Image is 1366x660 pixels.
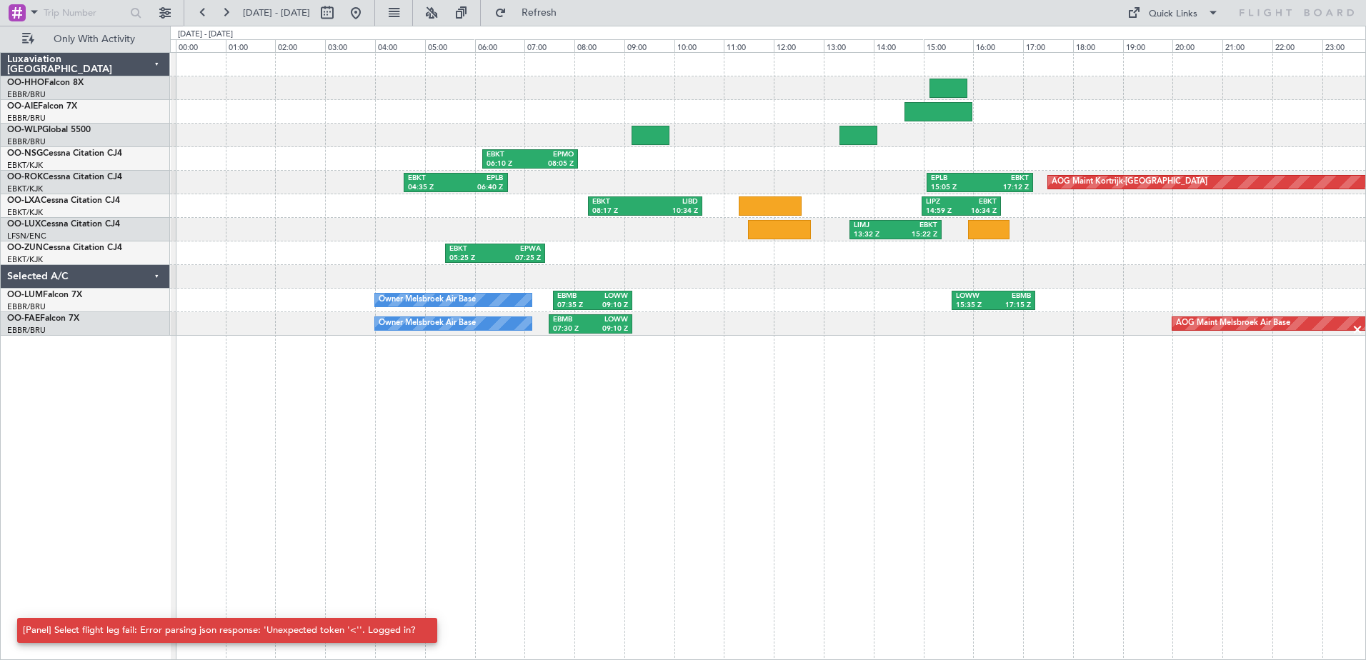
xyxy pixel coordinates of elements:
[7,149,43,158] span: OO-NSG
[895,221,937,231] div: EBKT
[495,244,541,254] div: EPWA
[456,174,504,184] div: EPLB
[973,39,1023,52] div: 16:00
[243,6,310,19] span: [DATE] - [DATE]
[176,39,226,52] div: 00:00
[7,196,41,205] span: OO-LXA
[178,29,233,41] div: [DATE] - [DATE]
[592,206,645,216] div: 08:17 Z
[7,220,41,229] span: OO-LUX
[226,39,276,52] div: 01:00
[824,39,874,52] div: 13:00
[475,39,525,52] div: 06:00
[449,244,495,254] div: EBKT
[408,174,456,184] div: EBKT
[509,8,569,18] span: Refresh
[7,160,43,171] a: EBKT/KJK
[379,313,476,334] div: Owner Melsbroek Air Base
[994,301,1031,311] div: 17:15 Z
[7,149,122,158] a: OO-NSGCessna Citation CJ4
[994,291,1031,301] div: EBMB
[488,1,574,24] button: Refresh
[7,291,82,299] a: OO-LUMFalcon 7X
[530,150,574,160] div: EPMO
[591,315,628,325] div: LOWW
[592,197,645,207] div: EBKT
[926,206,961,216] div: 14:59 Z
[1073,39,1123,52] div: 18:00
[530,159,574,169] div: 08:05 Z
[7,244,43,252] span: OO-ZUN
[7,79,44,87] span: OO-HHO
[7,291,43,299] span: OO-LUM
[592,301,627,311] div: 09:10 Z
[1023,39,1073,52] div: 17:00
[7,314,40,323] span: OO-FAE
[645,197,698,207] div: LIBD
[7,325,46,336] a: EBBR/BRU
[1222,39,1272,52] div: 21:00
[449,254,495,264] div: 05:25 Z
[7,102,38,111] span: OO-AIE
[854,221,895,231] div: LIMJ
[624,39,674,52] div: 09:00
[37,34,151,44] span: Only With Activity
[7,301,46,312] a: EBBR/BRU
[7,173,43,181] span: OO-ROK
[1272,39,1322,52] div: 22:00
[962,206,997,216] div: 16:34 Z
[487,159,530,169] div: 06:10 Z
[456,183,504,193] div: 06:40 Z
[7,314,79,323] a: OO-FAEFalcon 7X
[553,324,590,334] div: 07:30 Z
[1149,7,1197,21] div: Quick Links
[375,39,425,52] div: 04:00
[924,39,974,52] div: 15:00
[7,173,122,181] a: OO-ROKCessna Citation CJ4
[425,39,475,52] div: 05:00
[926,197,961,207] div: LIPZ
[275,39,325,52] div: 02:00
[524,39,574,52] div: 07:00
[23,624,416,638] div: [Panel] Select flight leg fail: Error parsing json response: 'Unexpected token '<''. Logged in?
[44,2,126,24] input: Trip Number
[495,254,541,264] div: 07:25 Z
[557,291,592,301] div: EBMB
[1052,171,1207,193] div: AOG Maint Kortrijk-[GEOGRAPHIC_DATA]
[7,184,43,194] a: EBKT/KJK
[7,102,77,111] a: OO-AIEFalcon 7X
[7,207,43,218] a: EBKT/KJK
[591,324,628,334] div: 09:10 Z
[325,39,375,52] div: 03:00
[1120,1,1226,24] button: Quick Links
[774,39,824,52] div: 12:00
[979,174,1028,184] div: EBKT
[931,183,979,193] div: 15:05 Z
[931,174,979,184] div: EPLB
[854,230,895,240] div: 13:32 Z
[7,79,84,87] a: OO-HHOFalcon 8X
[874,39,924,52] div: 14:00
[7,126,91,134] a: OO-WLPGlobal 5500
[1123,39,1173,52] div: 19:00
[7,113,46,124] a: EBBR/BRU
[7,89,46,100] a: EBBR/BRU
[557,301,592,311] div: 07:35 Z
[895,230,937,240] div: 15:22 Z
[956,291,993,301] div: LOWW
[7,126,42,134] span: OO-WLP
[956,301,993,311] div: 15:35 Z
[7,254,43,265] a: EBKT/KJK
[379,289,476,311] div: Owner Melsbroek Air Base
[7,244,122,252] a: OO-ZUNCessna Citation CJ4
[16,28,155,51] button: Only With Activity
[1172,39,1222,52] div: 20:00
[553,315,590,325] div: EBMB
[408,183,456,193] div: 04:35 Z
[7,231,46,241] a: LFSN/ENC
[7,196,120,205] a: OO-LXACessna Citation CJ4
[1176,313,1290,334] div: AOG Maint Melsbroek Air Base
[7,220,120,229] a: OO-LUXCessna Citation CJ4
[979,183,1028,193] div: 17:12 Z
[592,291,627,301] div: LOWW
